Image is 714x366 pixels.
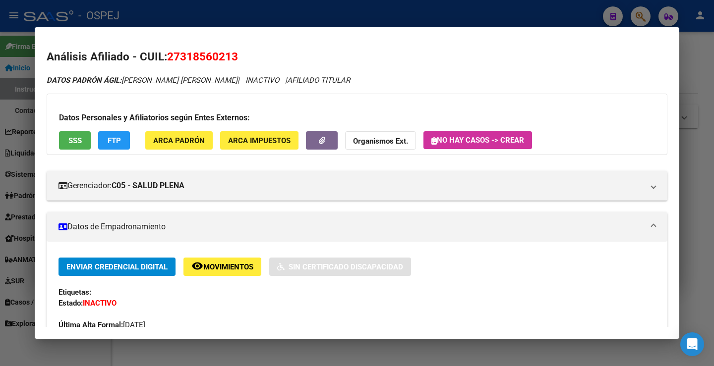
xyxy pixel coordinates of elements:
[59,320,123,329] strong: Última Alta Formal:
[59,258,176,276] button: Enviar Credencial Digital
[167,50,238,63] span: 27318560213
[59,180,644,192] mat-panel-title: Gerenciador:
[68,136,82,145] span: SSS
[287,76,350,85] span: AFILIADO TITULAR
[98,131,130,150] button: FTP
[59,288,91,297] strong: Etiquetas:
[59,221,644,233] mat-panel-title: Datos de Empadronamiento
[59,320,145,329] span: [DATE]
[289,262,403,271] span: Sin Certificado Discapacidad
[680,332,704,356] div: Open Intercom Messenger
[112,180,184,192] strong: C05 - SALUD PLENA
[47,49,667,65] h2: Análisis Afiliado - CUIL:
[59,299,83,308] strong: Estado:
[83,299,117,308] strong: INACTIVO
[47,171,667,201] mat-expansion-panel-header: Gerenciador:C05 - SALUD PLENA
[191,260,203,272] mat-icon: remove_red_eye
[47,212,667,242] mat-expansion-panel-header: Datos de Empadronamiento
[431,136,524,145] span: No hay casos -> Crear
[47,76,238,85] span: [PERSON_NAME] [PERSON_NAME]
[47,76,121,85] strong: DATOS PADRÓN ÁGIL:
[345,131,416,150] button: Organismos Ext.
[59,131,91,150] button: SSS
[66,262,168,271] span: Enviar Credencial Digital
[183,258,261,276] button: Movimientos
[269,258,411,276] button: Sin Certificado Discapacidad
[108,136,121,145] span: FTP
[153,136,205,145] span: ARCA Padrón
[145,131,213,150] button: ARCA Padrón
[59,112,655,124] h3: Datos Personales y Afiliatorios según Entes Externos:
[353,137,408,146] strong: Organismos Ext.
[47,76,350,85] i: | INACTIVO |
[228,136,291,145] span: ARCA Impuestos
[220,131,298,150] button: ARCA Impuestos
[423,131,532,149] button: No hay casos -> Crear
[203,262,253,271] span: Movimientos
